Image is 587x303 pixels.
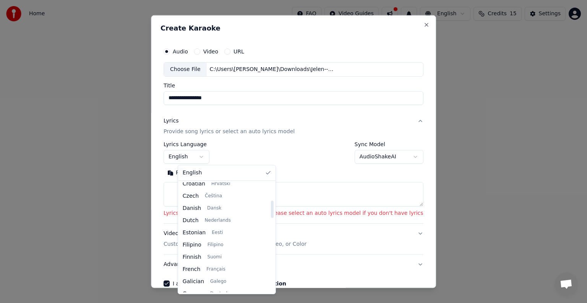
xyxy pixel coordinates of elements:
[183,290,204,298] span: German
[210,279,226,285] span: Galego
[183,266,201,273] span: French
[206,266,225,272] span: Français
[211,181,230,187] span: Hrvatski
[183,229,206,237] span: Estonian
[183,253,201,261] span: Finnish
[208,254,222,260] span: Suomi
[183,217,199,224] span: Dutch
[208,242,224,248] span: Filipino
[183,180,205,188] span: Croatian
[205,218,231,224] span: Nederlands
[183,205,201,212] span: Danish
[210,291,229,297] span: Deutsch
[183,169,202,177] span: English
[207,205,221,211] span: Dansk
[183,278,204,285] span: Galician
[183,241,201,249] span: Filipino
[205,193,222,199] span: Čeština
[183,192,199,200] span: Czech
[212,230,223,236] span: Eesti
